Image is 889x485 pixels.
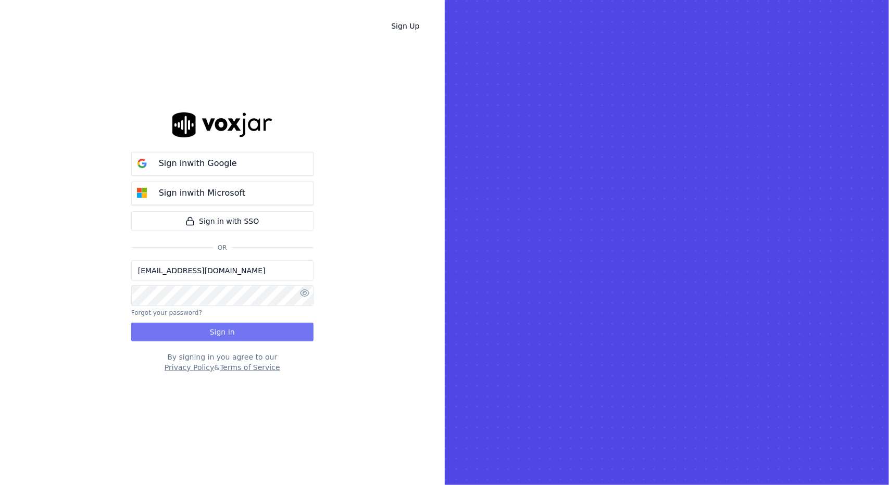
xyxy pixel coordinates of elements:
div: By signing in you agree to our & [131,352,314,373]
a: Sign Up [383,17,428,35]
button: Privacy Policy [165,362,214,373]
a: Sign in with SSO [131,211,314,231]
p: Sign in with Google [159,157,237,170]
button: Terms of Service [220,362,280,373]
button: Sign inwith Microsoft [131,182,314,205]
button: Sign inwith Google [131,152,314,175]
input: Email [131,260,314,281]
img: logo [172,112,272,137]
img: microsoft Sign in button [132,183,153,203]
button: Forgot your password? [131,309,202,317]
button: Sign In [131,323,314,341]
p: Sign in with Microsoft [159,187,245,199]
span: Or [214,244,231,252]
img: google Sign in button [132,153,153,174]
